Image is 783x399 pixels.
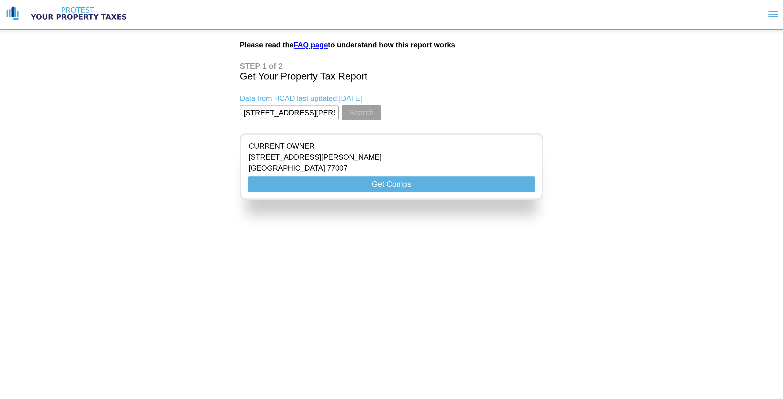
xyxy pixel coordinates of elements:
[5,6,20,21] img: logo
[25,6,132,21] img: logo text
[240,41,543,49] h2: Please read the to understand how this report works
[248,176,535,192] button: Get Comps
[240,94,543,103] p: Data from HCAD last updated: [DATE]
[240,105,339,120] input: Enter Property Address
[240,62,543,82] h1: Get Your Property Tax Report
[294,41,328,49] a: FAQ page
[249,164,382,172] p: [GEOGRAPHIC_DATA] 77007
[5,6,132,21] a: logo logo text
[342,105,381,120] button: Search
[249,142,382,150] p: CURRENT OWNER
[249,153,382,161] p: [STREET_ADDRESS][PERSON_NAME]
